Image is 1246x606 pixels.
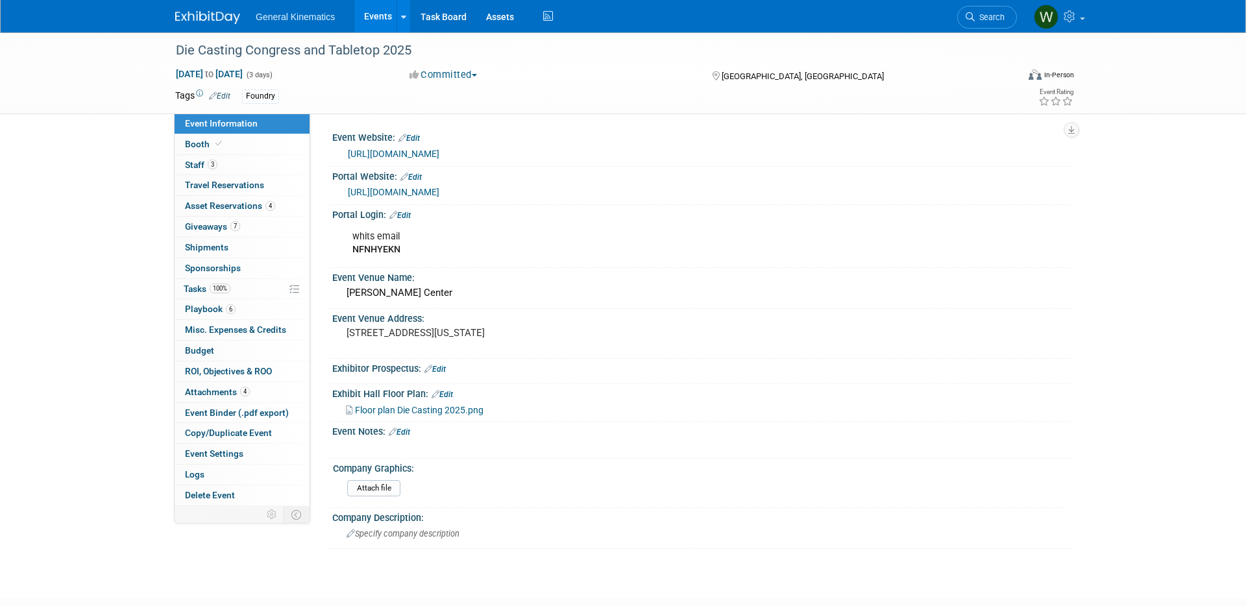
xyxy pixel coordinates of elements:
[424,365,446,374] a: Edit
[210,284,230,293] span: 100%
[185,448,243,459] span: Event Settings
[1038,89,1073,95] div: Event Rating
[1034,5,1058,29] img: Whitney Swanson
[398,134,420,143] a: Edit
[432,390,453,399] a: Edit
[185,160,217,170] span: Staff
[175,341,310,361] a: Budget
[185,242,228,252] span: Shipments
[203,69,215,79] span: to
[175,217,310,237] a: Giveaways7
[975,12,1005,22] span: Search
[405,68,482,82] button: Committed
[171,39,997,62] div: Die Casting Congress and Tabletop 2025
[332,205,1071,222] div: Portal Login:
[185,324,286,335] span: Misc. Expenses & Credits
[332,309,1071,325] div: Event Venue Address:
[389,211,411,220] a: Edit
[185,304,236,314] span: Playbook
[185,221,240,232] span: Giveaways
[175,485,310,505] a: Delete Event
[175,155,310,175] a: Staff3
[185,118,258,128] span: Event Information
[342,283,1061,303] div: [PERSON_NAME] Center
[185,490,235,500] span: Delete Event
[400,173,422,182] a: Edit
[175,196,310,216] a: Asset Reservations4
[332,384,1071,401] div: Exhibit Hall Floor Plan:
[175,11,240,24] img: ExhibitDay
[230,221,240,231] span: 7
[226,304,236,314] span: 6
[240,387,250,396] span: 4
[175,89,230,104] td: Tags
[265,201,275,211] span: 4
[175,382,310,402] a: Attachments4
[347,529,459,539] span: Specify company description
[347,327,626,339] pre: [STREET_ADDRESS][US_STATE]
[261,506,284,523] td: Personalize Event Tab Strip
[242,90,279,103] div: Foundry
[355,405,483,415] span: Floor plan Die Casting 2025.png
[208,160,217,169] span: 3
[256,12,335,22] span: General Kinematics
[175,279,310,299] a: Tasks100%
[175,134,310,154] a: Booth
[215,140,222,147] i: Booth reservation complete
[175,114,310,134] a: Event Information
[332,359,1071,376] div: Exhibitor Prospectus:
[389,428,410,437] a: Edit
[175,175,310,195] a: Travel Reservations
[185,180,264,190] span: Travel Reservations
[348,187,439,197] a: [URL][DOMAIN_NAME]
[352,244,400,255] b: NFNHYEKN
[1029,69,1042,80] img: Format-Inperson.png
[957,6,1017,29] a: Search
[175,299,310,319] a: Playbook6
[940,67,1074,87] div: Event Format
[175,465,310,485] a: Logs
[175,237,310,258] a: Shipments
[185,469,204,479] span: Logs
[185,428,272,438] span: Copy/Duplicate Event
[333,459,1065,475] div: Company Graphics:
[175,403,310,423] a: Event Binder (.pdf export)
[343,224,928,263] div: whits email
[175,320,310,340] a: Misc. Expenses & Credits
[185,366,272,376] span: ROI, Objectives & ROO
[722,71,884,81] span: [GEOGRAPHIC_DATA], [GEOGRAPHIC_DATA]
[284,506,310,523] td: Toggle Event Tabs
[348,149,439,159] a: [URL][DOMAIN_NAME]
[175,423,310,443] a: Copy/Duplicate Event
[332,508,1071,524] div: Company Description:
[185,345,214,356] span: Budget
[175,258,310,278] a: Sponsorships
[175,444,310,464] a: Event Settings
[185,387,250,397] span: Attachments
[1044,70,1074,80] div: In-Person
[332,422,1071,439] div: Event Notes:
[185,200,275,211] span: Asset Reservations
[185,139,225,149] span: Booth
[184,284,230,294] span: Tasks
[332,268,1071,284] div: Event Venue Name:
[332,167,1071,184] div: Portal Website:
[175,68,243,80] span: [DATE] [DATE]
[209,91,230,101] a: Edit
[245,71,273,79] span: (3 days)
[346,405,483,415] a: Floor plan Die Casting 2025.png
[332,128,1071,145] div: Event Website:
[185,407,289,418] span: Event Binder (.pdf export)
[185,263,241,273] span: Sponsorships
[175,361,310,382] a: ROI, Objectives & ROO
